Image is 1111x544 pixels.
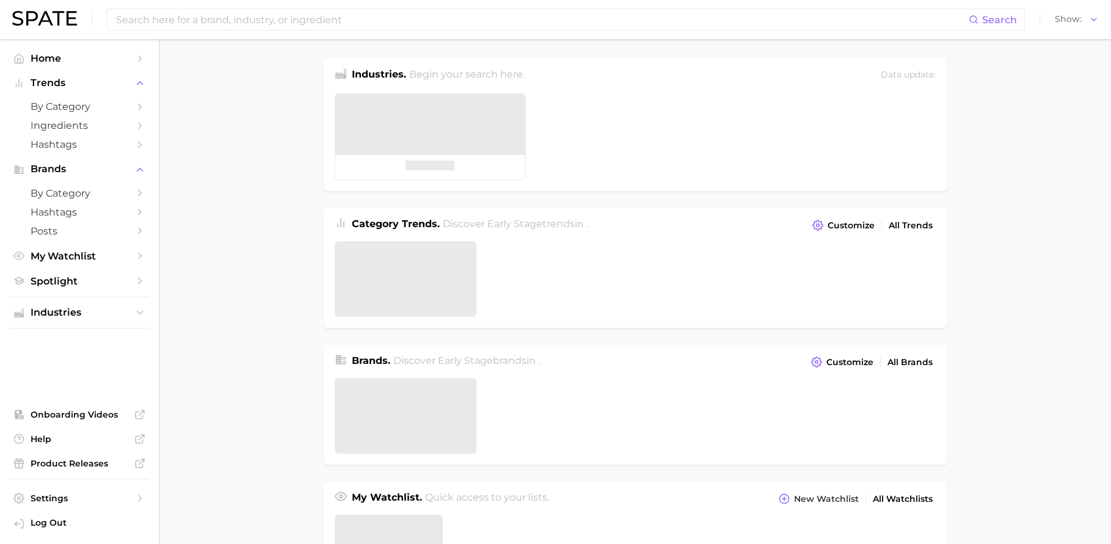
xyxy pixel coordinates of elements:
[10,454,149,473] a: Product Releases
[352,490,422,507] h1: My Watchlist.
[10,489,149,507] a: Settings
[870,491,936,507] a: All Watchlists
[352,218,440,230] span: Category Trends .
[31,307,128,318] span: Industries
[31,187,128,199] span: by Category
[31,409,128,420] span: Onboarding Videos
[10,513,149,534] a: Log out. Currently logged in with e-mail jenny.zeng@spate.nyc.
[881,67,936,84] div: Data update:
[776,490,861,507] button: New Watchlist
[31,120,128,131] span: Ingredients
[12,11,77,26] img: SPATE
[352,67,406,84] h1: Industries.
[10,184,149,203] a: by Category
[443,218,588,230] span: Discover Early Stage trends in .
[31,250,128,262] span: My Watchlist
[884,354,936,371] a: All Brands
[794,494,859,504] span: New Watchlist
[409,67,525,84] h2: Begin your search here.
[425,490,549,507] h2: Quick access to your lists.
[886,217,936,234] a: All Trends
[887,357,933,368] span: All Brands
[31,275,128,287] span: Spotlight
[982,14,1017,26] span: Search
[31,101,128,112] span: by Category
[10,430,149,448] a: Help
[31,517,139,528] span: Log Out
[873,494,933,504] span: All Watchlists
[809,217,877,234] button: Customize
[31,78,128,89] span: Trends
[10,272,149,291] a: Spotlight
[10,74,149,92] button: Trends
[352,355,390,366] span: Brands .
[828,220,875,231] span: Customize
[31,164,128,175] span: Brands
[31,433,128,444] span: Help
[10,405,149,424] a: Onboarding Videos
[31,139,128,150] span: Hashtags
[10,49,149,68] a: Home
[10,116,149,135] a: Ingredients
[31,225,128,237] span: Posts
[1055,16,1082,23] span: Show
[31,493,128,504] span: Settings
[10,203,149,222] a: Hashtags
[115,9,969,30] input: Search here for a brand, industry, or ingredient
[10,247,149,266] a: My Watchlist
[10,303,149,322] button: Industries
[31,458,128,469] span: Product Releases
[826,357,873,368] span: Customize
[10,160,149,178] button: Brands
[808,354,876,371] button: Customize
[31,206,128,218] span: Hashtags
[393,355,540,366] span: Discover Early Stage brands in .
[10,135,149,154] a: Hashtags
[889,220,933,231] span: All Trends
[10,97,149,116] a: by Category
[10,222,149,241] a: Posts
[31,53,128,64] span: Home
[1052,12,1102,27] button: Show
